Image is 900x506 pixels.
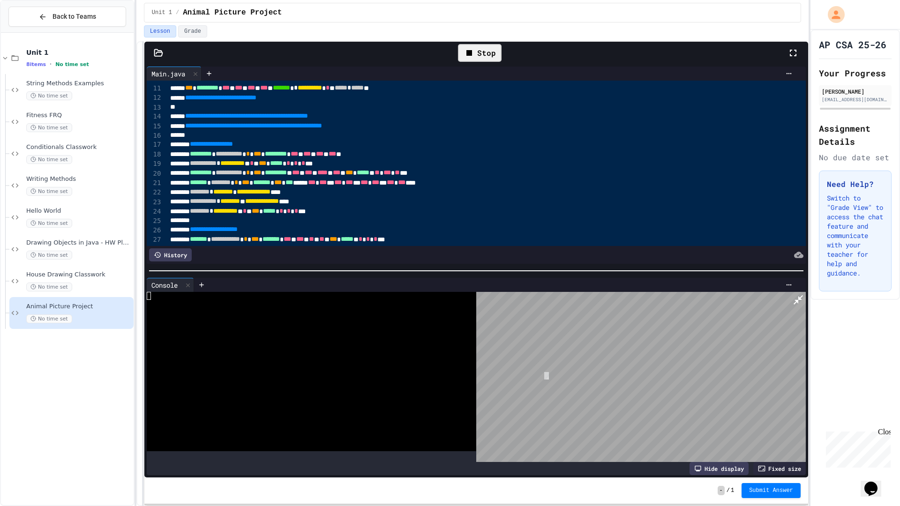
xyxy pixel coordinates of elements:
span: String Methods Examples [26,80,132,88]
span: Unit 1 [152,9,172,16]
h2: Your Progress [819,67,892,80]
p: Switch to "Grade View" to access the chat feature and communicate with your teacher for help and ... [827,193,884,278]
div: 14 [147,112,162,121]
div: 17 [147,140,162,149]
div: My Account [818,4,847,25]
span: No time set [26,314,72,323]
button: Back to Teams [8,7,126,27]
span: Hello World [26,207,132,215]
h2: Assignment Details [819,122,892,148]
span: • [50,60,52,68]
div: 22 [147,188,162,197]
span: No time set [26,91,72,100]
div: 20 [147,169,162,179]
div: Main.java [147,67,202,81]
div: 28 [147,245,162,254]
div: 23 [147,198,162,207]
div: 16 [147,131,162,141]
div: 24 [147,207,162,216]
span: Animal Picture Project [26,303,132,311]
span: / [176,9,179,16]
div: [PERSON_NAME] [822,87,889,96]
span: No time set [26,187,72,196]
span: Unit 1 [26,48,132,57]
div: 13 [147,103,162,112]
span: Drawing Objects in Java - HW Playposit Code [26,239,132,247]
div: 26 [147,226,162,235]
span: Fitness FRQ [26,112,132,119]
span: Submit Answer [749,487,793,494]
div: Chat with us now!Close [4,4,65,60]
span: No time set [26,155,72,164]
div: 11 [147,84,162,93]
span: No time set [26,283,72,291]
div: 27 [147,235,162,245]
div: Console [147,280,182,290]
span: 8 items [26,61,46,67]
div: Hide display [690,462,749,475]
div: History [149,248,192,261]
button: Grade [178,25,207,37]
span: No time set [26,219,72,228]
span: Back to Teams [52,12,96,22]
span: 1 [731,487,734,494]
span: Conditionals Classwork [26,143,132,151]
span: Writing Methods [26,175,132,183]
button: Lesson [144,25,176,37]
span: - [718,486,725,495]
iframe: chat widget [822,428,891,468]
button: Submit Answer [742,483,801,498]
div: 15 [147,122,162,131]
h3: Need Help? [827,179,884,190]
iframe: chat widget [861,469,891,497]
h1: AP CSA 25-26 [819,38,886,51]
div: 19 [147,159,162,169]
div: 12 [147,93,162,103]
div: 25 [147,216,162,226]
div: Fixed size [753,462,806,475]
div: No due date set [819,152,892,163]
span: No time set [55,61,89,67]
div: Main.java [147,69,190,79]
div: 21 [147,179,162,188]
span: No time set [26,251,72,260]
span: No time set [26,123,72,132]
span: Animal Picture Project [183,7,282,18]
div: [EMAIL_ADDRESS][DOMAIN_NAME] [822,96,889,103]
div: Console [147,278,194,292]
span: House Drawing Classwork [26,271,132,279]
span: / [727,487,730,494]
div: Stop [458,44,502,62]
div: 18 [147,150,162,159]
